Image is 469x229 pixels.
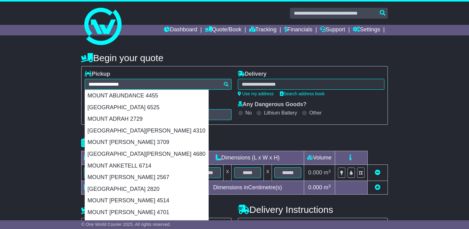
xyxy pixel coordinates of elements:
h4: Delivery Instructions [238,204,388,215]
label: Lithium Battery [264,110,297,116]
div: MOUNT ANKETELL 6714 [85,160,208,172]
div: MOUNT [PERSON_NAME] 3709 [85,137,208,148]
span: © One World Courier 2025. All rights reserved. [81,222,171,227]
a: Search address book [280,91,325,96]
span: 0.000 [308,169,322,176]
td: Type [82,151,133,165]
div: [GEOGRAPHIC_DATA][PERSON_NAME] 4680 [85,148,208,160]
label: Delivery [238,71,267,78]
div: MOUNT ABUNDANCE 4455 [85,90,208,102]
a: Quote/Book [205,25,241,35]
div: [GEOGRAPHIC_DATA] 6525 [85,102,208,114]
td: Dimensions in Centimetre(s) [191,181,304,195]
h4: Package details | [81,137,159,148]
div: [GEOGRAPHIC_DATA][PERSON_NAME] 4310 [85,125,208,137]
div: MOUNT ADRAH 2729 [85,113,208,125]
sup: 3 [328,169,331,173]
a: Financials [284,25,312,35]
h4: Pickup Instructions [81,204,231,215]
div: MOUNT [PERSON_NAME] 4514 [85,195,208,207]
td: Volume [304,151,335,165]
td: x [223,165,232,181]
sup: 3 [328,184,331,188]
label: Any Dangerous Goods? [238,101,307,108]
a: Settings [353,25,380,35]
a: Support [320,25,345,35]
td: Dimensions (L x W x H) [191,151,304,165]
div: MOUNT [PERSON_NAME] 4701 [85,207,208,218]
span: 0.000 [308,184,322,191]
label: No [246,110,252,116]
typeahead: Please provide city [85,79,231,90]
a: Add new item [375,184,380,191]
td: Total [82,181,133,195]
div: MOUNT [PERSON_NAME] 2567 [85,172,208,183]
a: Tracking [249,25,277,35]
label: Other [309,110,322,116]
span: m [324,169,331,176]
span: m [324,184,331,191]
a: Remove this item [375,169,380,176]
div: [GEOGRAPHIC_DATA] 2820 [85,183,208,195]
td: x [264,165,272,181]
a: Dashboard [164,25,197,35]
h4: Begin your quote [81,53,388,63]
a: Use my address [238,91,274,96]
label: Pickup [85,71,110,78]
